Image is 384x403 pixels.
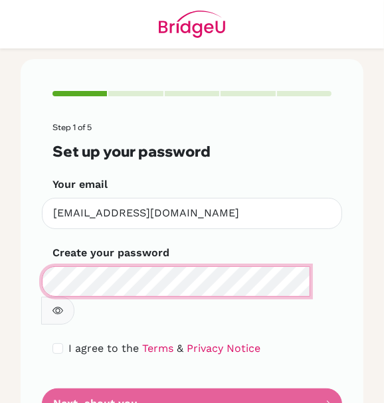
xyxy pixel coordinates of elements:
h3: Set up your password [52,143,332,161]
a: Privacy Notice [187,342,260,355]
span: Step 1 of 5 [52,122,92,132]
a: Terms [142,342,173,355]
input: Insert your email* [42,198,342,229]
label: Create your password [52,245,169,261]
label: Your email [52,177,108,193]
span: I agree to the [68,342,139,355]
span: & [177,342,183,355]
